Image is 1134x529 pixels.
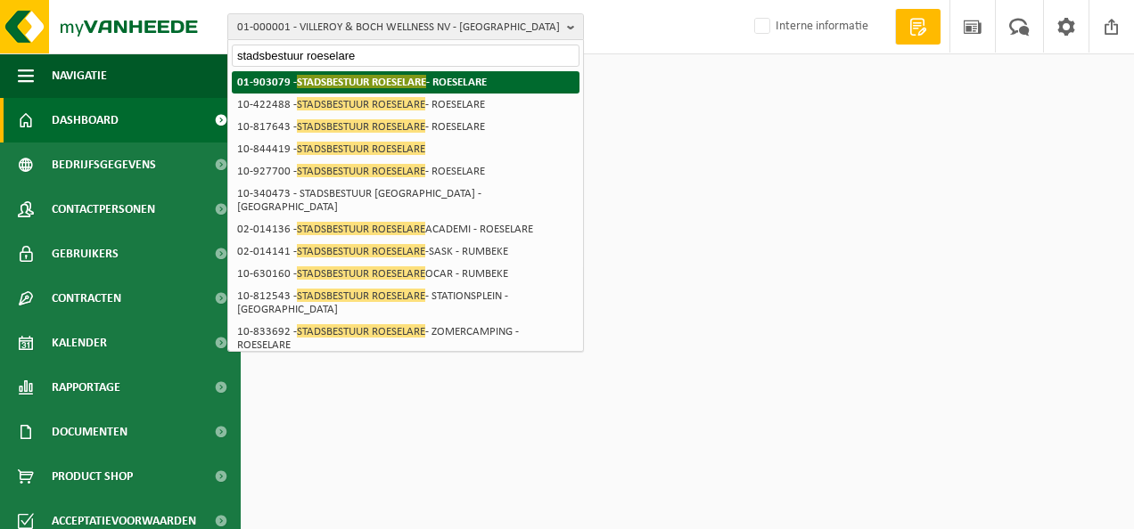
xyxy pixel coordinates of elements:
[227,13,584,40] button: 01-000001 - VILLEROY & BOCH WELLNESS NV - [GEOGRAPHIC_DATA]
[52,365,120,410] span: Rapportage
[232,263,579,285] li: 10-630160 - OCAR - RUMBEKE
[232,94,579,116] li: 10-422488 - - ROESELARE
[297,164,425,177] span: STADSBESTUUR ROESELARE
[52,321,107,365] span: Kalender
[232,285,579,321] li: 10-812543 - - STATIONSPLEIN - [GEOGRAPHIC_DATA]
[232,218,579,240] li: 02-014136 - ACADEMI - ROESELARE
[297,266,425,280] span: STADSBESTUUR ROESELARE
[297,142,425,155] span: STADSBESTUUR ROESELARE
[232,138,579,160] li: 10-844419 -
[52,454,133,499] span: Product Shop
[297,244,425,257] span: STADSBESTUUR ROESELARE
[297,97,425,110] span: STADSBESTUUR ROESELARE
[232,45,579,67] input: Zoeken naar gekoppelde vestigingen
[297,75,426,88] span: STADSBESTUUR ROESELARE
[52,98,119,142] span: Dashboard
[751,13,868,40] label: Interne informatie
[237,14,560,41] span: 01-000001 - VILLEROY & BOCH WELLNESS NV - [GEOGRAPHIC_DATA]
[297,289,425,302] span: STADSBESTUUR ROESELARE
[52,276,121,321] span: Contracten
[52,187,155,232] span: Contactpersonen
[232,160,579,183] li: 10-927700 - - ROESELARE
[232,240,579,263] li: 02-014141 - -SASK - RUMBEKE
[297,324,425,338] span: STADSBESTUUR ROESELARE
[297,222,425,235] span: STADSBESTUUR ROESELARE
[232,321,579,356] li: 10-833692 - - ZOMERCAMPING - ROESELARE
[52,232,119,276] span: Gebruikers
[232,116,579,138] li: 10-817643 - - ROESELARE
[232,183,579,218] li: 10-340473 - STADSBESTUUR [GEOGRAPHIC_DATA] - [GEOGRAPHIC_DATA]
[52,142,156,187] span: Bedrijfsgegevens
[237,75,487,88] strong: 01-903079 - - ROESELARE
[52,53,107,98] span: Navigatie
[52,410,127,454] span: Documenten
[297,119,425,133] span: STADSBESTUUR ROESELARE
